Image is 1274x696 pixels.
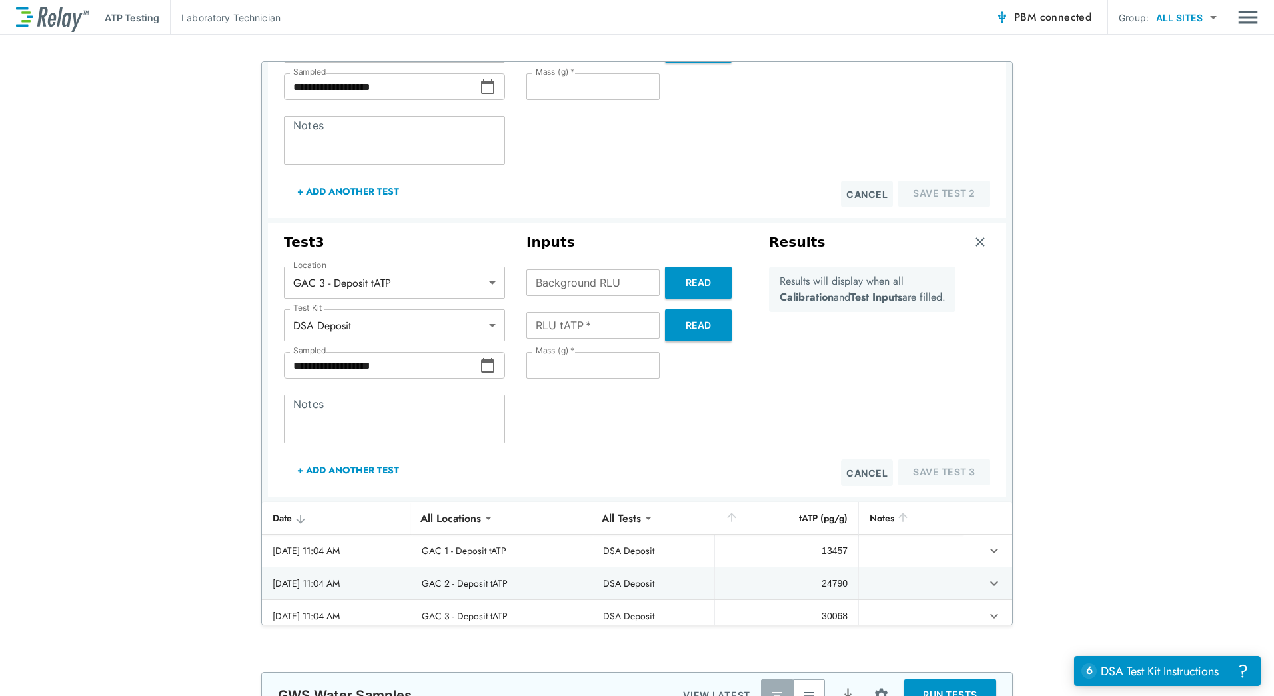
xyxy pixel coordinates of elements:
td: DSA Deposit [592,600,715,632]
div: 24790 [726,577,848,590]
div: All Tests [592,505,650,531]
div: Notes [870,510,952,526]
div: All Locations [411,505,490,531]
div: [DATE] 11:04 AM [273,577,400,590]
h3: Test 3 [284,234,505,251]
table: sticky table [262,502,1012,665]
td: GAC 2 - Deposit tATP [411,567,592,599]
label: Test Kit [293,303,322,313]
input: Choose date, selected date is Aug 25, 2025 [284,73,480,100]
button: Main menu [1238,5,1258,30]
button: + Add Another Test [284,454,412,486]
span: PBM [1014,8,1091,27]
h3: Results [769,234,826,251]
p: Laboratory Technician [181,11,281,25]
img: Connected Icon [995,11,1009,24]
th: Date [262,502,411,535]
img: Remove [973,235,987,249]
button: expand row [983,572,1005,595]
button: Cancel [841,459,893,486]
div: tATP (pg/g) [725,510,848,526]
label: Location [293,261,326,270]
button: Read [665,309,732,341]
div: DSA Deposit [284,312,505,339]
td: GAC 3 - Deposit tATP [411,600,592,632]
td: DSA Deposit [592,535,715,567]
label: Sampled [293,346,326,355]
td: GAC 1 - Deposit tATP [411,535,592,567]
h3: Inputs [526,234,748,251]
p: ATP Testing [105,11,159,25]
p: Group: [1119,11,1149,25]
p: Results will display when all and are filled. [780,273,946,305]
div: GAC 3 - Deposit tATP [284,269,505,296]
input: Choose date, selected date is Aug 25, 2025 [284,352,480,379]
div: 13457 [726,544,848,557]
img: Drawer Icon [1238,5,1258,30]
td: DSA Deposit [592,567,715,599]
div: [DATE] 11:04 AM [273,544,400,557]
button: expand row [983,539,1005,562]
button: PBM connected [990,4,1097,31]
label: Mass (g) [536,67,574,77]
button: Read [665,267,732,299]
div: [DATE] 11:04 AM [273,609,400,623]
button: Cancel [841,181,893,207]
label: Mass (g) [536,346,574,355]
button: expand row [983,605,1005,627]
b: Calibration [780,289,834,305]
button: + Add Another Test [284,175,412,207]
iframe: Resource center [1074,656,1261,686]
label: Sampled [293,67,326,77]
span: connected [1040,9,1092,25]
b: Test Inputs [850,289,902,305]
div: 30068 [726,609,848,623]
img: LuminUltra Relay [16,3,89,32]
